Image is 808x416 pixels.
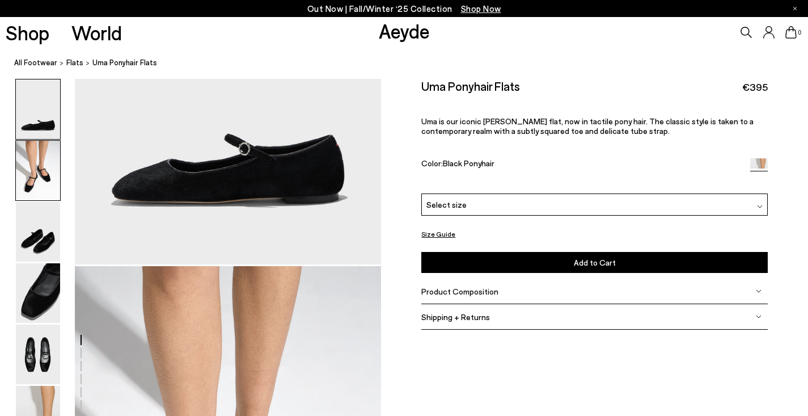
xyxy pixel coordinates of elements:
div: Color: [421,158,739,171]
a: Aeyde [379,19,430,43]
span: flats [66,58,83,67]
a: Shop [6,23,49,43]
span: 0 [797,30,802,36]
img: svg%3E [756,314,762,320]
nav: breadcrumb [14,48,808,79]
button: Add to Cart [421,252,767,273]
button: Size Guide [421,227,455,241]
img: Uma Ponyhair Flats - Image 1 [16,79,60,139]
img: svg%3E [756,288,762,294]
img: svg%3E [757,204,763,209]
a: World [71,23,122,43]
span: Navigate to /collections/new-in [461,3,501,14]
a: 0 [785,26,797,39]
span: Select size [426,199,467,211]
span: €395 [742,80,768,94]
p: Out Now | Fall/Winter ‘25 Collection [307,2,501,16]
img: Uma Ponyhair Flats - Image 5 [16,325,60,384]
img: Uma Ponyhair Flats - Image 4 [16,263,60,323]
span: Product Composition [421,287,498,296]
span: Black Ponyhair [443,158,494,168]
h2: Uma Ponyhair Flats [421,79,520,93]
span: Uma is our iconic [PERSON_NAME] flat, now in tactile pony hair. The classic style is taken to a c... [421,116,754,136]
img: Uma Ponyhair Flats - Image 3 [16,202,60,262]
a: All Footwear [14,57,57,69]
img: Uma Ponyhair Flats - Image 2 [16,141,60,200]
span: Uma Ponyhair Flats [92,57,157,69]
span: Shipping + Returns [421,312,490,322]
a: flats [66,57,83,69]
span: Add to Cart [574,258,616,267]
